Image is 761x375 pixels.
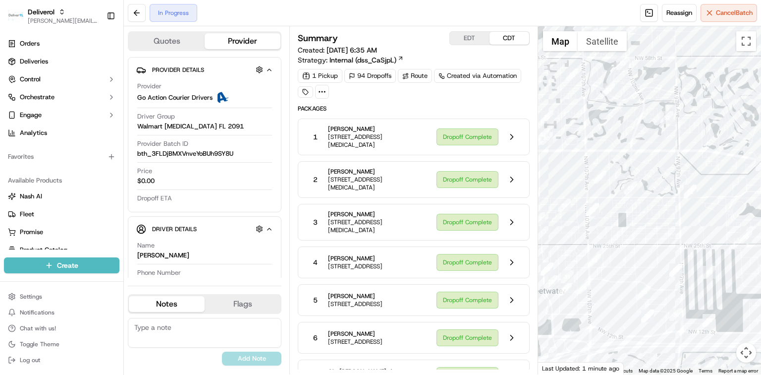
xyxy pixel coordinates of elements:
[313,175,318,185] span: 2
[4,125,119,141] a: Analytics
[4,149,119,165] div: Favorites
[541,111,553,124] div: 79
[684,185,697,197] div: 43
[538,362,624,375] div: Last Updated: 1 minute ago
[558,199,571,212] div: 84
[666,8,692,17] span: Reassign
[703,314,715,327] div: 38
[313,333,318,343] span: 6
[136,62,273,78] button: Provider Details
[4,290,119,304] button: Settings
[328,210,429,218] span: [PERSON_NAME]
[398,69,432,83] a: Route
[4,337,119,351] button: Toggle Theme
[152,66,204,74] span: Provider Details
[20,39,40,48] span: Orders
[624,182,637,194] div: 88
[669,263,682,276] div: 40
[298,55,404,65] div: Strategy:
[540,132,553,145] div: 80
[566,68,579,81] div: 55
[532,212,545,225] div: 83
[588,254,601,267] div: 32
[20,111,42,120] span: Engage
[639,368,693,374] span: Map data ©2025 Google
[28,17,99,25] button: [PERSON_NAME][EMAIL_ADDRESS][PERSON_NAME][DOMAIN_NAME]
[4,173,119,188] div: Available Products
[541,262,553,275] div: 30
[541,362,573,375] img: Google
[662,4,697,22] button: Reassign
[313,295,318,305] span: 5
[716,8,753,17] span: Cancel Batch
[4,257,119,273] button: Create
[328,176,429,191] span: [STREET_ADDRESS][MEDICAL_DATA]
[8,9,24,23] img: Deliverol
[20,324,56,332] span: Chat with us!
[152,225,197,233] span: Driver Details
[641,310,654,322] div: 35
[527,192,540,205] div: 82
[537,128,549,141] div: 81
[328,254,382,262] span: [PERSON_NAME]
[20,210,34,219] span: Fleet
[699,368,712,374] a: Terms (opens in new tab)
[57,260,78,270] span: Create
[328,168,429,176] span: [PERSON_NAME]
[328,292,382,300] span: [PERSON_NAME]
[739,231,752,244] div: 90
[298,34,338,43] h3: Summary
[329,55,396,65] span: Internal (dss_CaSjpL)
[20,93,54,102] span: Orchestrate
[328,330,382,338] span: [PERSON_NAME]
[137,241,155,250] span: Name
[701,4,757,22] button: CancelBatch
[20,228,43,237] span: Promise
[4,353,119,367] button: Log out
[136,221,273,237] button: Driver Details
[20,309,54,316] span: Notifications
[129,296,205,312] button: Notes
[20,57,48,66] span: Deliveries
[328,125,429,133] span: [PERSON_NAME]
[718,368,758,374] a: Report a map error
[20,246,67,254] span: Product Catalog
[137,177,155,186] span: $0.00
[616,57,629,70] div: 53
[328,338,382,346] span: [STREET_ADDRESS]
[4,89,119,105] button: Orchestrate
[28,7,54,17] span: Deliverol
[544,275,557,288] div: 28
[20,293,42,301] span: Settings
[298,105,530,113] span: Packages
[736,343,756,363] button: Map camera controls
[559,283,572,296] div: 27
[137,251,189,260] div: [PERSON_NAME]
[543,31,578,51] button: Show street map
[313,257,318,267] span: 4
[626,20,639,33] div: 59
[137,82,162,91] span: Provider
[8,210,115,219] a: Fleet
[328,300,382,308] span: [STREET_ADDRESS]
[326,46,377,55] span: [DATE] 6:35 AM
[586,203,599,216] div: 86
[4,242,119,258] button: Product Catalog
[8,228,115,237] a: Promise
[313,132,318,142] span: 1
[8,192,115,201] a: Nash AI
[4,321,119,335] button: Chat with us!
[20,192,42,201] span: Nash AI
[577,281,590,294] div: 26
[217,92,228,104] img: ActionCourier.png
[137,194,172,203] span: Dropoff ETA
[602,83,615,96] div: 54
[205,33,280,49] button: Provider
[298,69,342,83] div: 1 Pickup
[578,31,627,51] button: Show satellite imagery
[705,358,718,371] div: 13
[205,296,280,312] button: Flags
[594,171,606,184] div: 87
[328,218,429,234] span: [STREET_ADDRESS][MEDICAL_DATA]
